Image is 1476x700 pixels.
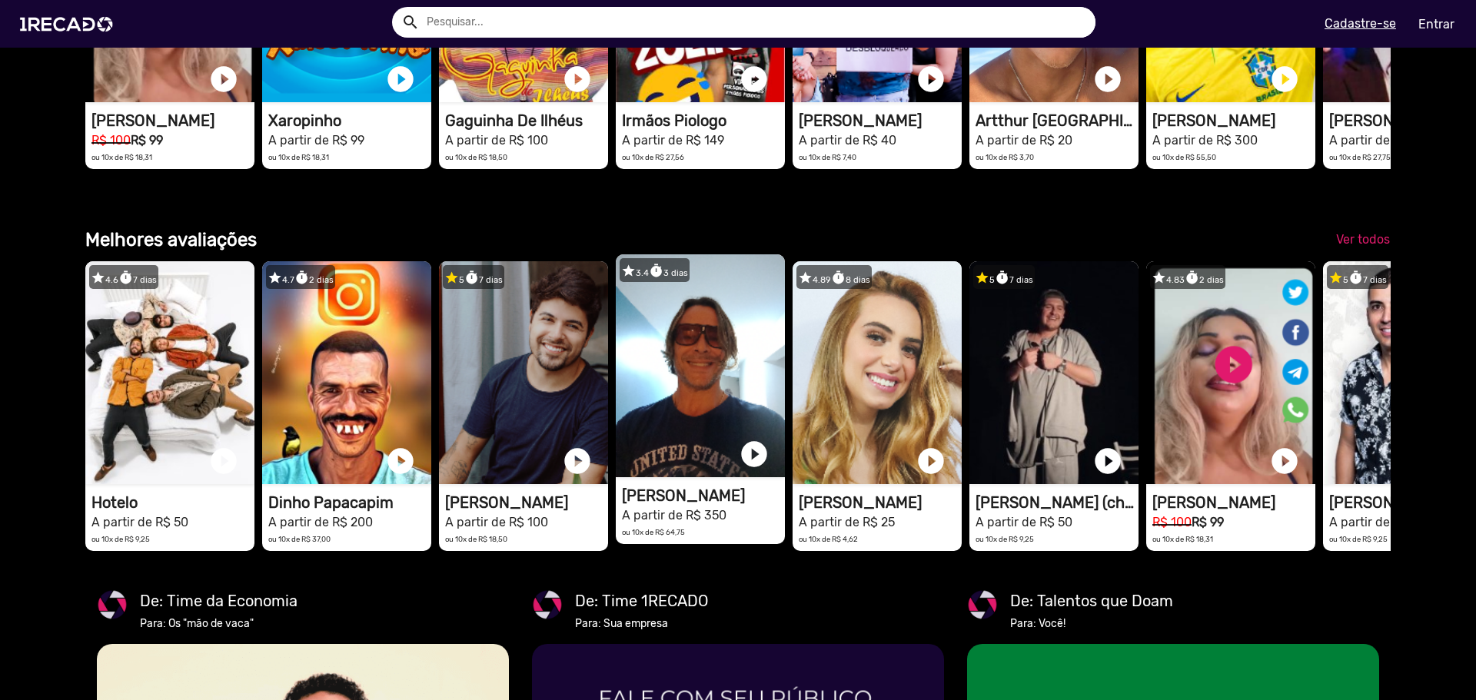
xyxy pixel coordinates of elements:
small: A partir de R$ 99 [268,133,364,148]
mat-card-title: De: Time 1RECADO [575,589,709,612]
a: play_circle_filled [1269,446,1300,476]
small: ou 10x de R$ 9,25 [976,535,1034,543]
a: play_circle_filled [208,446,239,476]
small: ou 10x de R$ 27,56 [622,153,684,161]
small: ou 10x de R$ 27,75 [1329,153,1391,161]
h1: [PERSON_NAME] [445,493,608,512]
a: play_circle_filled [385,446,416,476]
small: ou 10x de R$ 55,50 [1152,153,1216,161]
a: play_circle_filled [1092,64,1123,95]
a: play_circle_filled [562,64,593,95]
b: Melhores avaliações [85,229,257,250]
a: play_circle_filled [916,64,946,95]
h1: [PERSON_NAME] (churros) [976,493,1139,512]
small: R$ 100 [91,133,131,148]
h1: Gaguinha De Ilhéus [445,111,608,130]
a: play_circle_filled [739,64,770,95]
small: A partir de R$ 200 [268,515,373,529]
video: 1RECADO vídeos dedicados para fãs e empresas [85,261,254,484]
small: ou 10x de R$ 3,70 [976,153,1034,161]
h1: Irmãos Piologo [622,111,785,130]
mat-card-title: De: Talentos que Doam [1010,589,1173,612]
h1: Xaropinho [268,111,431,130]
input: Pesquisar... [415,7,1095,38]
span: Ver todos [1336,232,1390,247]
small: A partir de R$ 350 [622,508,726,523]
small: ou 10x de R$ 4,62 [799,535,858,543]
h1: [PERSON_NAME] [799,111,962,130]
video: 1RECADO vídeos dedicados para fãs e empresas [262,261,431,484]
video: 1RECADO vídeos dedicados para fãs e empresas [616,254,785,477]
a: Entrar [1408,11,1464,38]
small: ou 10x de R$ 18,31 [268,153,329,161]
h1: Dinho Papacapim [268,493,431,512]
small: A partir de R$ 25 [799,515,895,529]
small: ou 10x de R$ 18,31 [1152,535,1213,543]
h1: Hotelo [91,493,254,512]
small: A partir de R$ 40 [799,133,896,148]
mat-card-title: De: Time da Economia [140,589,298,612]
h1: [PERSON_NAME] [622,486,785,505]
video: 1RECADO vídeos dedicados para fãs e empresas [439,261,608,484]
a: play_circle_filled [562,446,593,476]
h1: [PERSON_NAME] [1152,111,1315,130]
small: ou 10x de R$ 18,50 [445,535,507,543]
a: play_circle_filled [1092,446,1123,476]
small: A partir de R$ 100 [445,133,548,148]
small: R$ 100 [1152,515,1192,529]
video: 1RECADO vídeos dedicados para fãs e empresas [1146,261,1315,484]
b: R$ 99 [131,133,163,148]
a: play_circle_filled [739,439,770,469]
small: ou 10x de R$ 64,75 [622,528,685,536]
h1: [PERSON_NAME] [91,111,254,130]
small: ou 10x de R$ 7,40 [799,153,856,161]
small: ou 10x de R$ 9,25 [1329,535,1388,543]
h1: Artthur [GEOGRAPHIC_DATA] [976,111,1139,130]
small: A partir de R$ 50 [1329,515,1426,529]
button: Example home icon [396,8,423,35]
small: A partir de R$ 300 [1152,133,1258,148]
small: A partir de R$ 20 [976,133,1072,148]
small: ou 10x de R$ 18,31 [91,153,152,161]
small: A partir de R$ 150 [1329,133,1431,148]
mat-card-subtitle: Para: Os "mão de vaca" [140,615,298,632]
small: ou 10x de R$ 9,25 [91,535,150,543]
a: play_circle_filled [1269,64,1300,95]
small: A partir de R$ 100 [445,515,548,529]
small: ou 10x de R$ 37,00 [268,535,331,543]
small: A partir de R$ 149 [622,133,724,148]
small: A partir de R$ 50 [91,515,188,529]
u: Cadastre-se [1325,16,1396,31]
small: A partir de R$ 50 [976,515,1072,529]
b: R$ 99 [1192,515,1224,529]
mat-icon: Example home icon [401,13,420,32]
mat-card-subtitle: Para: Você! [1010,615,1173,632]
mat-card-subtitle: Para: Sua empresa [575,615,709,632]
a: play_circle_filled [916,446,946,476]
video: 1RECADO vídeos dedicados para fãs e empresas [969,261,1139,484]
small: ou 10x de R$ 18,50 [445,153,507,161]
h1: [PERSON_NAME] [1152,493,1315,512]
video: 1RECADO vídeos dedicados para fãs e empresas [793,261,962,484]
h1: [PERSON_NAME] [799,493,962,512]
a: play_circle_filled [208,64,239,95]
a: play_circle_filled [385,64,416,95]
